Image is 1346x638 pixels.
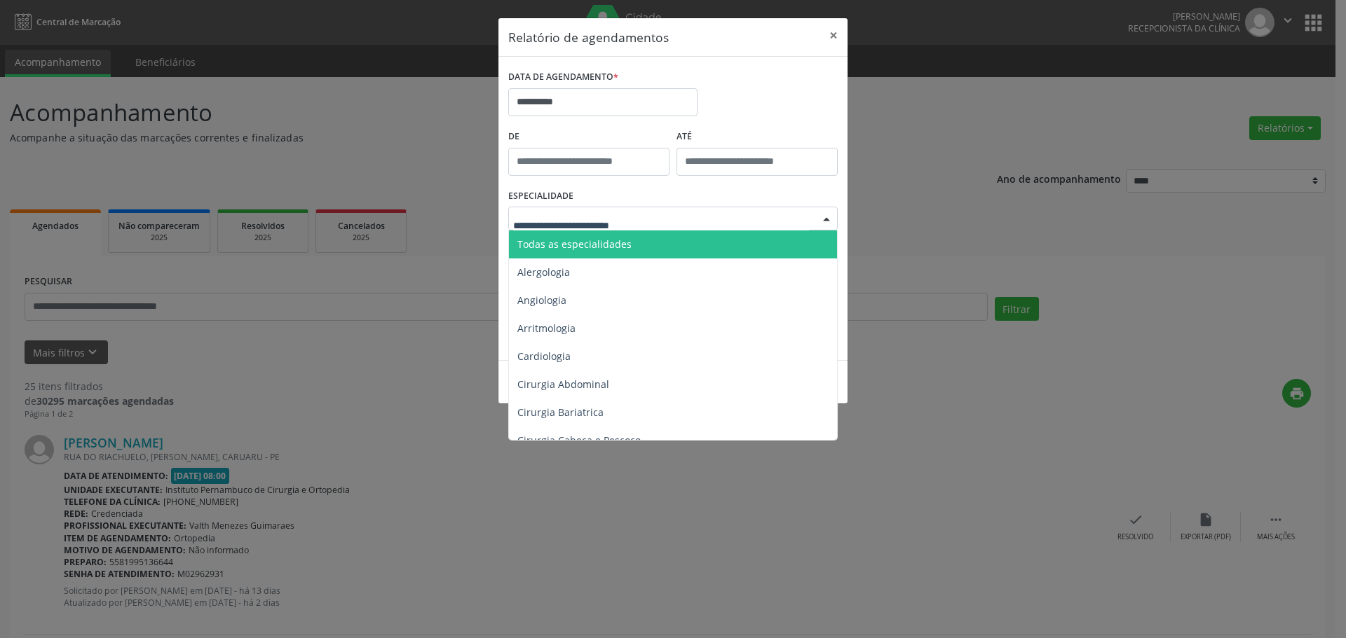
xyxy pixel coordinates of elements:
h5: Relatório de agendamentos [508,28,669,46]
label: ESPECIALIDADE [508,186,573,207]
span: Cardiologia [517,349,571,363]
span: Angiologia [517,293,566,307]
span: Cirurgia Bariatrica [517,405,604,419]
label: DATA DE AGENDAMENTO [508,67,618,88]
button: Close [820,18,848,53]
label: ATÉ [677,126,838,148]
span: Alergologia [517,265,570,279]
span: Todas as especialidades [517,237,632,251]
span: Cirurgia Cabeça e Pescoço [517,434,641,447]
span: Cirurgia Abdominal [517,377,609,391]
span: Arritmologia [517,321,576,335]
label: De [508,126,669,148]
